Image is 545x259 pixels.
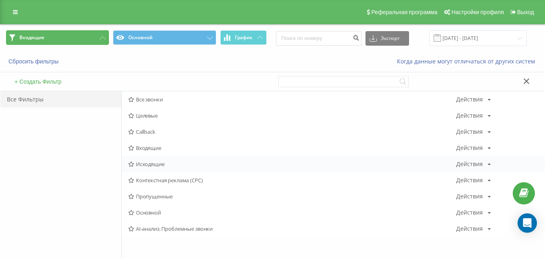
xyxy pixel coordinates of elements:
span: График [235,35,253,40]
div: Действия [456,113,483,118]
span: Входящие [128,145,456,151]
div: Действия [456,161,483,167]
span: Все звонки [128,97,456,102]
a: Когда данные могут отличаться от других систем [397,57,539,65]
button: Закрыть [521,78,532,86]
span: Целевые [128,113,456,118]
button: + Создать Фильтр [12,78,64,85]
span: Входящие [19,34,44,41]
span: Выход [517,9,534,15]
span: Пропущенные [128,194,456,199]
span: Контекстная реклама (CPC) [128,177,456,183]
span: Исходящие [128,161,456,167]
button: Основной [113,30,216,45]
div: Действия [456,145,483,151]
div: Open Intercom Messenger [518,213,537,233]
div: Все Фильтры [0,91,121,107]
div: Действия [456,226,483,232]
span: Настройки профиля [451,9,504,15]
div: Действия [456,129,483,135]
span: AI-анализ. Проблемные звонки [128,226,456,232]
div: Действия [456,177,483,183]
button: Сбросить фильтры [6,58,63,65]
button: Экспорт [365,31,409,46]
span: Основной [128,210,456,215]
div: Действия [456,210,483,215]
input: Поиск по номеру [276,31,361,46]
div: Действия [456,97,483,102]
span: Реферальная программа [371,9,437,15]
button: График [220,30,267,45]
button: Входящие [6,30,109,45]
div: Действия [456,194,483,199]
span: Callback [128,129,456,135]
